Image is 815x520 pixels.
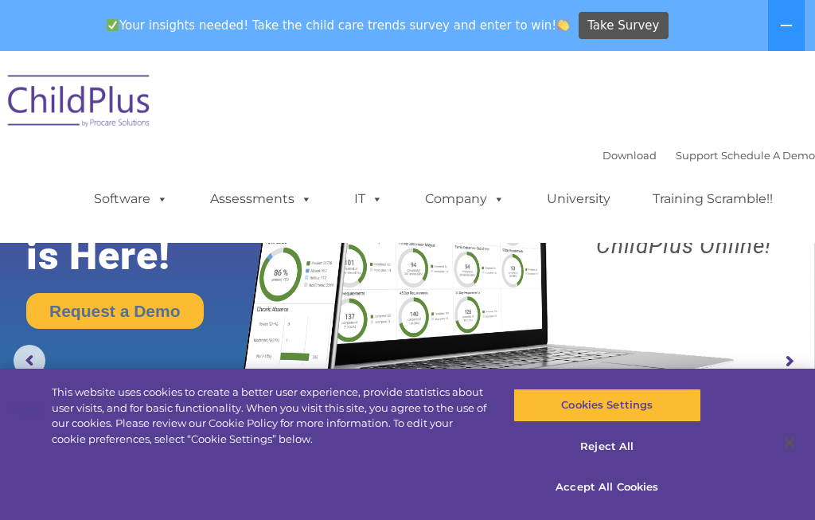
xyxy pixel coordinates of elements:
[513,389,701,422] button: Cookies Settings
[531,183,626,215] a: University
[107,19,119,31] img: ✅
[721,149,815,162] a: Schedule A Demo
[99,10,576,41] span: Your insights needed! Take the child care trends survey and enter to win!
[557,19,569,31] img: 👏
[52,385,489,447] div: This website uses cookies to create a better user experience, provide statistics about user visit...
[579,12,669,40] a: Take Survey
[563,153,805,256] rs-layer: Boost your productivity and streamline your success in ChildPlus Online!
[194,183,328,215] a: Assessments
[338,183,399,215] a: IT
[26,293,204,329] a: Request a Demo
[513,471,701,504] button: Accept All Cookies
[676,149,718,162] a: Support
[772,425,807,460] button: Close
[602,149,657,162] a: Download
[513,430,701,463] button: Reject All
[637,183,789,215] a: Training Scramble!!
[78,183,184,215] a: Software
[587,12,659,40] span: Take Survey
[409,183,521,215] a: Company
[26,144,287,278] rs-layer: The Future of ChildPlus is Here!
[602,149,815,162] font: |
